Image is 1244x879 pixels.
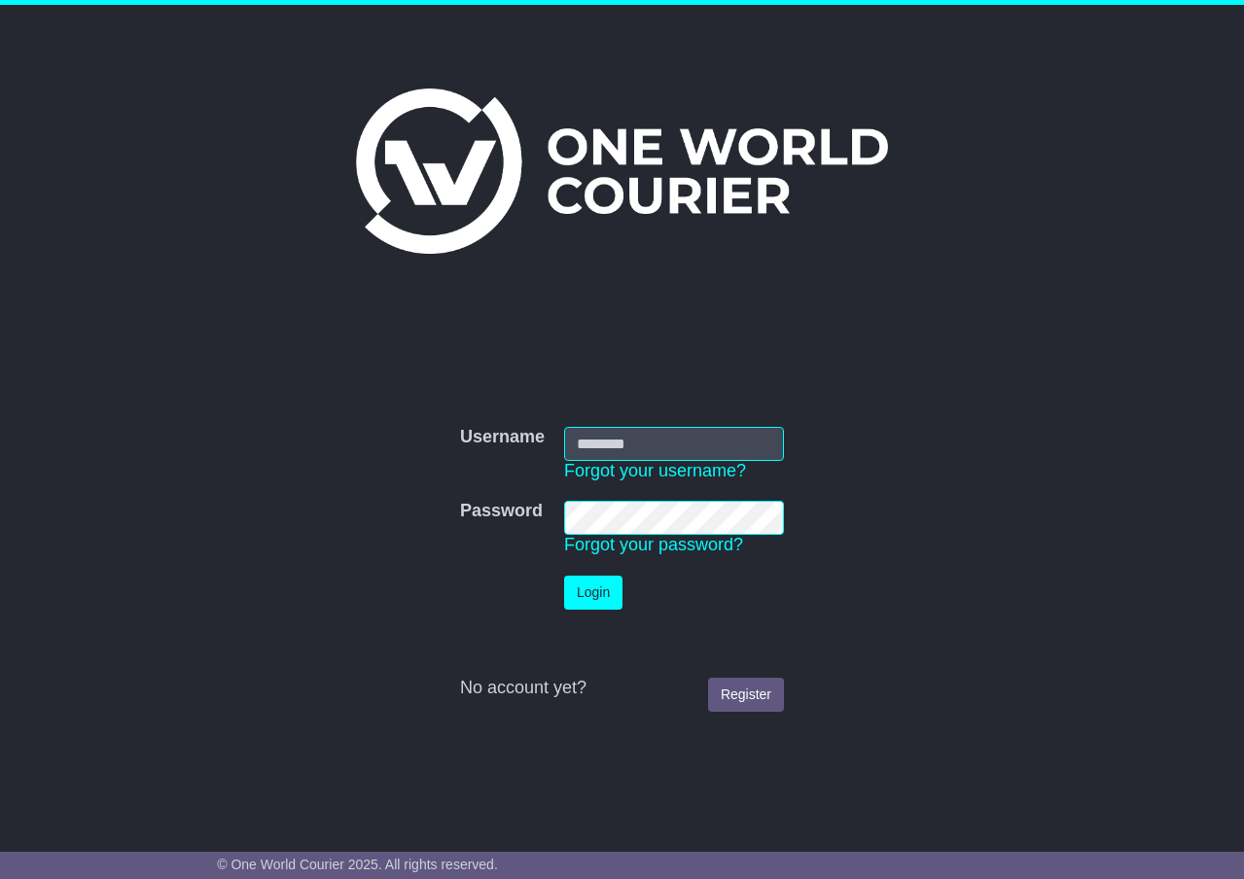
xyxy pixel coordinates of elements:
div: No account yet? [460,678,784,699]
label: Password [460,501,543,522]
a: Register [708,678,784,712]
button: Login [564,576,622,610]
a: Forgot your username? [564,461,746,480]
a: Forgot your password? [564,535,743,554]
span: © One World Courier 2025. All rights reserved. [217,857,498,872]
img: One World [356,88,887,254]
label: Username [460,427,545,448]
